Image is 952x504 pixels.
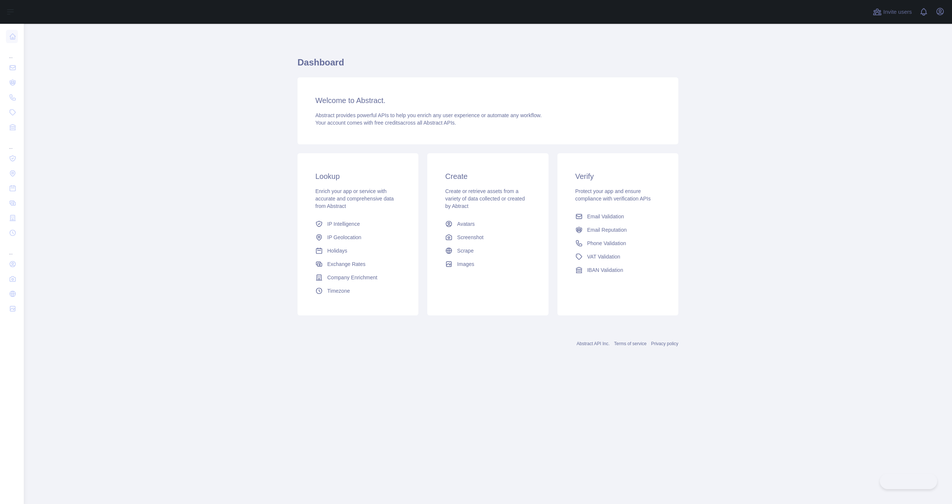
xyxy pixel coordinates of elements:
[327,220,360,228] span: IP Intelligence
[327,234,361,241] span: IP Geolocation
[883,8,912,16] span: Invite users
[577,341,610,346] a: Abstract API Inc.
[312,257,403,271] a: Exchange Rates
[572,210,663,223] a: Email Validation
[315,120,456,126] span: Your account comes with across all Abstract APIs.
[312,284,403,298] a: Timezone
[587,253,620,260] span: VAT Validation
[297,57,678,74] h1: Dashboard
[871,6,913,18] button: Invite users
[445,171,530,182] h3: Create
[315,95,660,106] h3: Welcome to Abstract.
[374,120,400,126] span: free credits
[327,287,350,295] span: Timezone
[587,240,626,247] span: Phone Validation
[614,341,646,346] a: Terms of service
[315,188,394,209] span: Enrich your app or service with accurate and comprehensive data from Abstract
[327,247,347,254] span: Holidays
[651,341,678,346] a: Privacy policy
[445,188,525,209] span: Create or retrieve assets from a variety of data collected or created by Abtract
[327,260,366,268] span: Exchange Rates
[457,260,474,268] span: Images
[327,274,377,281] span: Company Enrichment
[312,231,403,244] a: IP Geolocation
[457,247,473,254] span: Scrape
[572,250,663,263] a: VAT Validation
[6,45,18,60] div: ...
[6,241,18,256] div: ...
[572,223,663,237] a: Email Reputation
[572,263,663,277] a: IBAN Validation
[880,473,937,489] iframe: Toggle Customer Support
[587,266,623,274] span: IBAN Validation
[457,234,483,241] span: Screenshot
[442,244,533,257] a: Scrape
[312,217,403,231] a: IP Intelligence
[315,171,401,182] h3: Lookup
[572,237,663,250] a: Phone Validation
[457,220,475,228] span: Avatars
[442,257,533,271] a: Images
[587,213,624,220] span: Email Validation
[442,231,533,244] a: Screenshot
[575,188,651,202] span: Protect your app and ensure compliance with verification APIs
[312,271,403,284] a: Company Enrichment
[315,112,542,118] span: Abstract provides powerful APIs to help you enrich any user experience or automate any workflow.
[575,171,660,182] h3: Verify
[442,217,533,231] a: Avatars
[312,244,403,257] a: Holidays
[587,226,627,234] span: Email Reputation
[6,135,18,150] div: ...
